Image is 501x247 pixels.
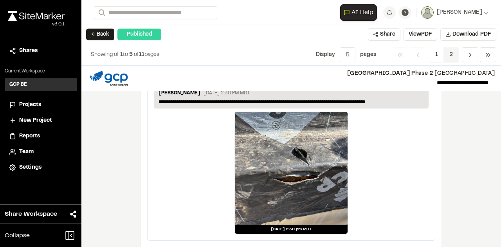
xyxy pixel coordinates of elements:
p: Display [316,50,335,59]
span: 1 [429,47,444,62]
a: New Project [9,116,72,125]
button: Open AI Assistant [340,4,377,21]
div: Published [117,29,161,40]
p: page s [360,50,376,59]
button: ← Back [86,29,114,40]
span: 2 [443,47,459,62]
span: Shares [19,47,38,55]
span: Settings [19,163,41,172]
button: Share [368,28,400,41]
p: [GEOGRAPHIC_DATA] [136,69,495,78]
p: [DATE] 2:30 PM MDT [204,90,250,97]
span: 5 [129,52,133,57]
nav: Navigation [392,47,496,62]
a: Shares [9,47,72,55]
span: Collapse [5,231,30,240]
span: [PERSON_NAME] [437,8,482,17]
a: Team [9,148,72,156]
span: Download PDF [452,30,491,39]
span: 1 [120,52,123,57]
button: [PERSON_NAME] [421,6,488,19]
span: [GEOGRAPHIC_DATA] Phase 2 [347,71,433,76]
p: to of pages [91,50,159,59]
span: Showing of [91,52,120,57]
span: Team [19,148,34,156]
img: file [88,69,130,88]
div: Open AI Assistant [340,4,380,21]
button: 5 [340,47,355,62]
div: [DATE] 2:30 pm MDT [235,225,348,234]
a: [DATE] 2:30 pm MDT [234,112,348,234]
a: Reports [9,132,72,141]
button: Search [94,6,108,19]
span: 11 [139,52,144,57]
img: rebrand.png [8,11,65,21]
p: Current Workspace [5,68,77,75]
h3: GCP BE [9,81,27,88]
span: Share Workspace [5,209,57,219]
img: User [421,6,434,19]
span: Projects [19,101,41,109]
p: [PERSON_NAME] [159,90,200,98]
button: ViewPDF [404,28,437,41]
a: Projects [9,101,72,109]
span: New Project [19,116,52,125]
button: Download PDF [440,28,496,41]
span: AI Help [351,8,373,17]
a: Settings [9,163,72,172]
span: Reports [19,132,40,141]
div: Oh geez...please don't... [8,21,65,28]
